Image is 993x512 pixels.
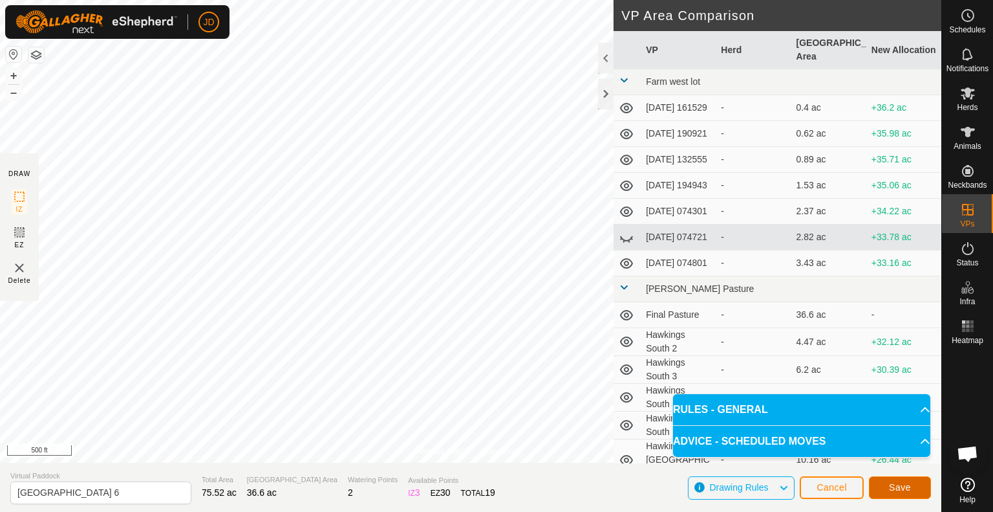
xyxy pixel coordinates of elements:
[641,121,716,147] td: [DATE] 190921
[791,121,866,147] td: 0.62 ac
[408,486,420,500] div: IZ
[641,95,716,121] td: [DATE] 161529
[866,250,941,276] td: +33.16 ac
[484,446,522,458] a: Contact Us
[960,220,974,228] span: VPs
[866,440,941,481] td: +26.44 ac
[8,169,30,179] div: DRAW
[866,328,941,356] td: +32.12 ac
[16,205,23,214] span: IZ
[673,426,930,457] p-accordion-header: ADVICE - SCHEDULED MOVES
[461,486,495,500] div: TOTAL
[431,486,451,500] div: EZ
[942,473,993,509] a: Help
[673,394,930,425] p-accordion-header: RULES - GENERAL
[641,173,716,199] td: [DATE] 194943
[348,474,398,485] span: Watering Points
[641,412,716,440] td: Hawkings South 5
[889,482,911,493] span: Save
[866,302,941,328] td: -
[791,173,866,199] td: 1.53 ac
[954,142,981,150] span: Animals
[440,487,451,498] span: 30
[791,95,866,121] td: 0.4 ac
[415,487,420,498] span: 3
[709,482,768,493] span: Drawing Rules
[408,475,495,486] span: Available Points
[485,487,495,498] span: 19
[721,335,785,349] div: -
[959,496,976,504] span: Help
[721,179,785,192] div: -
[420,446,468,458] a: Privacy Policy
[791,31,866,69] th: [GEOGRAPHIC_DATA] Area
[791,302,866,328] td: 36.6 ac
[641,328,716,356] td: Hawkings South 2
[621,8,941,23] h2: VP Area Comparison
[641,302,716,328] td: Final Pasture
[641,250,716,276] td: [DATE] 074801
[791,440,866,481] td: 10.16 ac
[641,356,716,384] td: Hawkings South 3
[202,474,237,485] span: Total Area
[673,434,826,449] span: ADVICE - SCHEDULED MOVES
[6,68,21,83] button: +
[957,104,977,111] span: Herds
[16,10,177,34] img: Gallagher Logo
[866,173,941,199] td: +35.06 ac
[866,95,941,121] td: +36.2 ac
[817,482,847,493] span: Cancel
[247,487,277,498] span: 36.6 ac
[866,356,941,384] td: +30.39 ac
[791,225,866,250] td: 2.82 ac
[202,487,237,498] span: 75.52 ac
[6,47,21,62] button: Reset Map
[866,31,941,69] th: New Allocation
[646,284,754,294] span: [PERSON_NAME] Pasture
[721,363,785,377] div: -
[791,199,866,225] td: 2.37 ac
[721,153,785,166] div: -
[791,147,866,173] td: 0.89 ac
[641,31,716,69] th: VP
[203,16,214,29] span: JD
[946,65,988,72] span: Notifications
[949,26,985,34] span: Schedules
[866,384,941,412] td: +28.96 ac
[348,487,353,498] span: 2
[646,76,700,87] span: Farm west lot
[869,476,931,499] button: Save
[673,402,768,417] span: RULES - GENERAL
[641,225,716,250] td: [DATE] 074721
[721,308,785,322] div: -
[641,440,716,481] td: Hawkings [GEOGRAPHIC_DATA] 1
[791,384,866,412] td: 7.64 ac
[959,298,975,306] span: Infra
[8,276,31,285] span: Delete
[721,127,785,140] div: -
[641,199,716,225] td: [DATE] 074301
[866,121,941,147] td: +35.98 ac
[12,260,27,276] img: VP
[866,147,941,173] td: +35.71 ac
[948,434,987,473] a: Open chat
[721,205,785,218] div: -
[721,101,785,115] div: -
[800,476,864,499] button: Cancel
[952,337,983,344] span: Heatmap
[6,85,21,100] button: –
[948,181,987,189] span: Neckbands
[28,47,44,63] button: Map Layers
[247,474,337,485] span: [GEOGRAPHIC_DATA] Area
[866,199,941,225] td: +34.22 ac
[641,384,716,412] td: Hawkings South 4
[721,230,785,244] div: -
[721,256,785,270] div: -
[791,328,866,356] td: 4.47 ac
[721,453,785,467] div: -
[791,250,866,276] td: 3.43 ac
[721,391,785,405] div: -
[866,225,941,250] td: +33.78 ac
[641,147,716,173] td: [DATE] 132555
[10,471,191,482] span: Virtual Paddock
